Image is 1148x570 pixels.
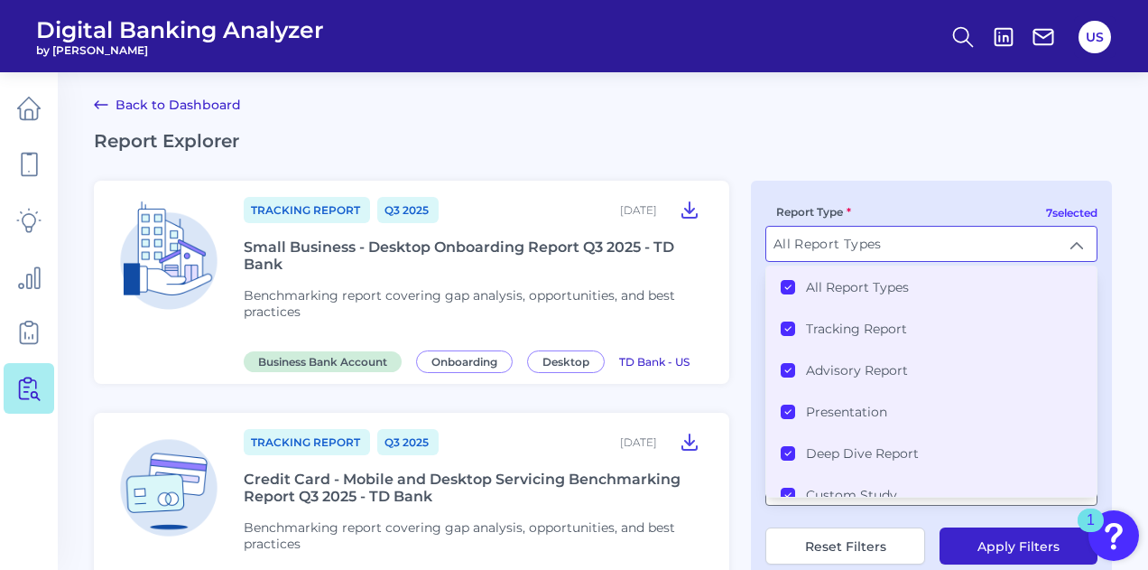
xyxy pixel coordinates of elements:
[244,519,675,552] span: Benchmarking report covering gap analysis, opportunities, and best practices
[36,43,324,57] span: by [PERSON_NAME]
[244,287,675,320] span: Benchmarking report covering gap analysis, opportunities, and best practices
[244,352,409,369] a: Business Bank Account
[244,351,402,372] span: Business Bank Account
[671,427,708,456] button: Credit Card - Mobile and Desktop Servicing Benchmarking Report Q3 2025 - TD Bank
[94,94,241,116] a: Back to Dashboard
[620,203,657,217] div: [DATE]
[244,471,708,505] div: Credit Card - Mobile and Desktop Servicing Benchmarking Report Q3 2025 - TD Bank
[94,130,1112,152] h2: Report Explorer
[806,362,908,378] label: Advisory Report
[1088,510,1139,561] button: Open Resource Center, 1 new notification
[416,352,520,369] a: Onboarding
[806,321,907,337] label: Tracking Report
[619,355,690,369] span: TD Bank - US
[671,195,708,224] button: Small Business - Desktop Onboarding Report Q3 2025 - TD Bank
[416,350,513,373] span: Onboarding
[1079,21,1111,53] button: US
[527,350,605,373] span: Desktop
[377,429,439,455] a: Q3 2025
[1087,520,1095,544] div: 1
[940,528,1097,565] button: Apply Filters
[806,279,909,295] label: All Report Types
[244,238,708,273] div: Small Business - Desktop Onboarding Report Q3 2025 - TD Bank
[244,197,370,223] a: Tracking Report
[806,487,897,503] label: Custom Study
[36,16,324,43] span: Digital Banking Analyzer
[377,197,439,223] a: Q3 2025
[806,445,919,462] label: Deep Dive Report
[108,427,229,548] img: Credit Card
[620,435,657,449] div: [DATE]
[765,528,925,565] button: Reset Filters
[806,404,887,420] label: Presentation
[776,205,851,219] label: Report Type
[244,429,370,455] a: Tracking Report
[108,195,229,316] img: Business Bank Account
[619,352,690,369] a: TD Bank - US
[527,352,612,369] a: Desktop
